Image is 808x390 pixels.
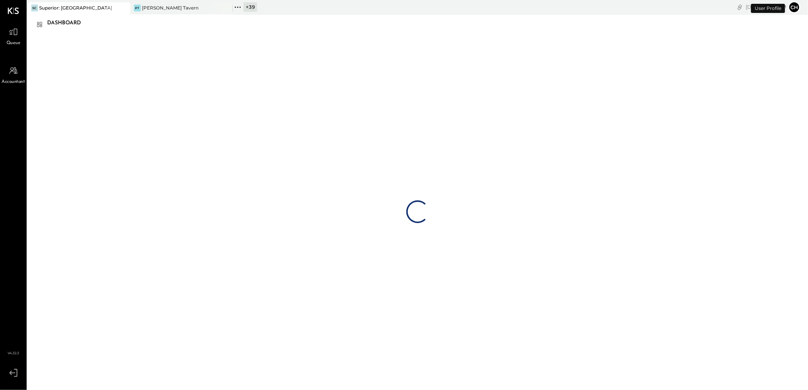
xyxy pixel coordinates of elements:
div: User Profile [751,4,785,13]
div: PT [134,5,141,11]
span: Queue [6,40,21,47]
div: [DATE] [746,3,786,11]
span: Accountant [2,79,25,86]
div: [PERSON_NAME] Tavern [142,5,199,11]
a: Queue [0,25,26,47]
button: Ch [788,1,800,13]
a: Accountant [0,63,26,86]
div: Superior: [GEOGRAPHIC_DATA] [39,5,112,11]
div: + 39 [243,2,257,12]
div: Dashboard [47,17,89,29]
div: copy link [736,3,744,11]
div: SC [31,5,38,11]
